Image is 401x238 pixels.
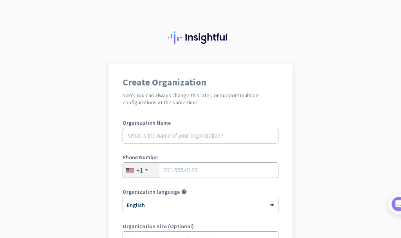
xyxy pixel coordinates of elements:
img: Insightful [168,31,233,44]
label: Organization Size (Optional) [123,223,278,229]
input: 201-555-0123 [123,162,278,178]
label: Phone Number [123,154,278,160]
i: help [181,189,187,194]
label: Organization Name [123,120,278,125]
input: What is the name of your organization? [123,128,278,144]
h1: Create Organization [123,78,278,87]
div: +1 [136,166,143,174]
label: Organization language [123,189,180,194]
h2: Note: You can always change this later, or support multiple configurations at the same time [123,92,278,106]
